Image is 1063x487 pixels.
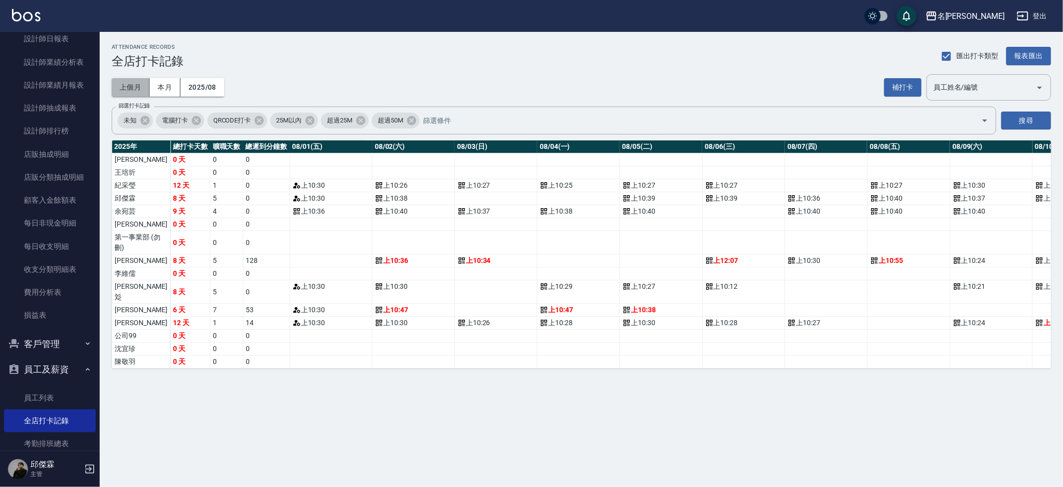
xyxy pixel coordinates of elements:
div: 上 10:24 [953,255,1030,266]
img: Logo [12,9,40,21]
div: 上 10:30 [293,193,370,204]
td: 8 天 [170,192,210,205]
div: 上 10:47 [375,305,452,315]
td: 陳敬羽 [112,356,170,368]
button: 搜尋 [1001,112,1051,130]
td: 紀采瑩 [112,179,170,192]
td: 0 [243,267,290,280]
div: 上 10:27 [870,180,947,191]
td: 0 天 [170,343,210,356]
th: 08/07(四) [785,140,868,153]
td: [PERSON_NAME] [112,153,170,166]
span: QRCODE打卡 [207,116,257,125]
div: 上 10:29 [540,281,617,292]
a: 店販抽成明細 [4,143,96,166]
td: 1 [210,317,243,330]
td: 王培圻 [112,166,170,179]
td: 0 [243,166,290,179]
td: 0 [243,280,290,304]
td: 0 天 [170,330,210,343]
td: 9 天 [170,205,210,218]
td: 沈宜珍 [112,343,170,356]
div: 上 10:28 [705,318,782,328]
h5: 邱傑霖 [30,460,81,470]
th: 08/04(一) [537,140,620,153]
th: 總打卡天數 [170,140,210,153]
div: 上 10:38 [622,305,700,315]
div: 上 10:30 [953,180,1030,191]
div: 名[PERSON_NAME] [937,10,1005,22]
td: 128 [243,254,290,267]
td: 公司99 [112,330,170,343]
div: 電腦打卡 [156,113,204,128]
div: 上 10:37 [953,193,1030,204]
div: 上 10:36 [375,255,452,266]
a: 設計師業績月報表 [4,74,96,97]
button: 補打卡 [884,78,921,97]
td: 0 天 [170,356,210,368]
td: 0 天 [170,166,210,179]
button: 登出 [1013,7,1051,25]
td: 0 [210,356,243,368]
h2: ATTENDANCE RECORDS [112,44,183,50]
div: QRCODE打卡 [207,113,268,128]
td: 8 天 [170,254,210,267]
th: 08/06(三) [702,140,785,153]
button: 名[PERSON_NAME] [921,6,1009,26]
td: 0 天 [170,231,210,254]
td: [PERSON_NAME] [112,218,170,231]
span: 超過50M [372,116,409,125]
td: 14 [243,317,290,330]
td: 邱傑霖 [112,192,170,205]
div: 上 10:26 [457,318,535,328]
button: Open [977,113,993,128]
div: 上 10:40 [953,206,1030,217]
div: 上 10:38 [540,206,617,217]
div: 上 10:27 [622,281,700,292]
div: 上 10:27 [705,180,782,191]
th: 2025 年 [112,140,170,153]
td: 0 [243,343,290,356]
td: 第一事業部 (勿刪) [112,231,170,254]
div: 上 10:27 [457,180,535,191]
td: 5 [210,192,243,205]
div: 上 10:34 [457,255,535,266]
h3: 全店打卡記錄 [112,54,183,68]
td: 0 [210,231,243,254]
a: 每日非現金明細 [4,212,96,235]
a: 費用分析表 [4,281,96,304]
button: 報表匯出 [1006,47,1051,65]
div: 上 10:26 [375,180,452,191]
a: 每日收支明細 [4,235,96,258]
td: 0 [210,343,243,356]
td: [PERSON_NAME] [112,317,170,330]
div: 上 10:36 [293,206,370,217]
td: 0 [210,218,243,231]
td: 0 [243,356,290,368]
div: 上 10:47 [540,305,617,315]
span: 超過25M [321,116,358,125]
div: 上 10:24 [953,318,1030,328]
td: 0 [243,179,290,192]
td: 0 [243,330,290,343]
th: 08/08(五) [867,140,950,153]
div: 上 10:27 [622,180,700,191]
a: 設計師排行榜 [4,120,96,142]
td: 0 [210,330,243,343]
button: 上個月 [112,78,150,97]
td: 0 [243,205,290,218]
div: 上 10:30 [293,305,370,315]
p: 主管 [30,470,81,479]
div: 上 10:30 [293,281,370,292]
div: 上 10:30 [622,318,700,328]
td: 李維儒 [112,267,170,280]
div: 超過50M [372,113,420,128]
td: 1 [210,179,243,192]
div: 上 12:07 [705,255,782,266]
a: 設計師抽成報表 [4,97,96,120]
th: 總遲到分鐘數 [243,140,290,153]
div: 上 10:21 [953,281,1030,292]
span: 未知 [118,116,143,125]
div: 上 10:12 [705,281,782,292]
a: 考勤排班總表 [4,432,96,455]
